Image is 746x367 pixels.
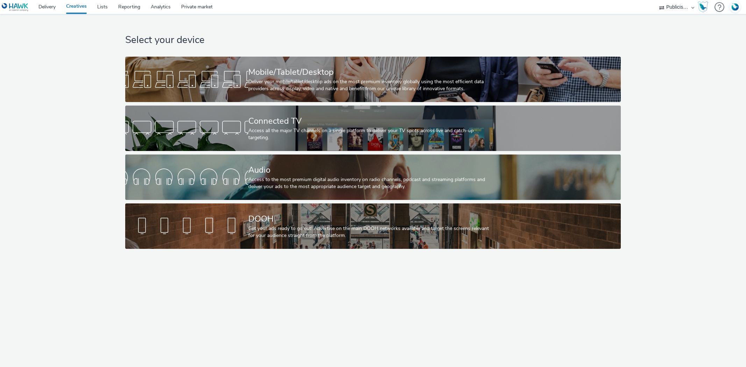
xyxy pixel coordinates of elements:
h1: Select your device [125,34,621,47]
div: Deliver your mobile/tablet/desktop ads on the most premium inventory globally using the most effi... [248,78,495,93]
div: Access all the major TV channels on a single platform to deliver your TV spots across live and ca... [248,127,495,142]
div: Access to the most premium digital audio inventory on radio channels, podcast and streaming platf... [248,176,495,190]
div: Get your ads ready to go out! Advertise on the main DOOH networks available and target the screen... [248,225,495,239]
a: Hawk Academy [698,1,711,13]
a: Connected TVAccess all the major TV channels on a single platform to deliver your TV spots across... [125,106,621,151]
img: Account FR [730,2,740,12]
a: DOOHGet your ads ready to go out! Advertise on the main DOOH networks available and target the sc... [125,203,621,249]
div: Audio [248,164,495,176]
a: Mobile/Tablet/DesktopDeliver your mobile/tablet/desktop ads on the most premium inventory globall... [125,57,621,102]
div: Mobile/Tablet/Desktop [248,66,495,78]
a: AudioAccess to the most premium digital audio inventory on radio channels, podcast and streaming ... [125,154,621,200]
img: Hawk Academy [698,1,708,13]
img: undefined Logo [2,3,29,12]
div: DOOH [248,213,495,225]
div: Connected TV [248,115,495,127]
